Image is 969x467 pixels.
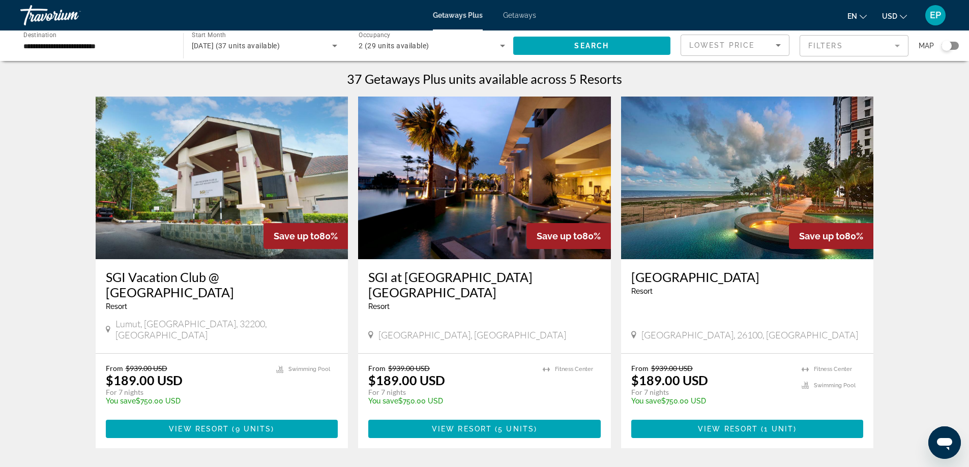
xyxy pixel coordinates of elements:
button: Filter [800,35,908,57]
p: $189.00 USD [106,372,183,388]
span: Lowest Price [689,41,754,49]
img: ii_hld1.jpg [96,97,348,259]
span: Save up to [537,231,582,241]
a: Getaways Plus [433,11,483,19]
a: SGI Vacation Club @ [GEOGRAPHIC_DATA] [106,269,338,300]
span: [DATE] (37 units available) [192,42,280,50]
span: Occupancy [359,32,391,39]
span: From [368,364,386,372]
span: You save [368,397,398,405]
img: ii_tiu1.jpg [621,97,874,259]
span: From [106,364,123,372]
button: Change currency [882,9,907,23]
span: Save up to [274,231,319,241]
p: For 7 nights [106,388,267,397]
span: Save up to [799,231,845,241]
a: [GEOGRAPHIC_DATA] [631,269,864,285]
span: $939.00 USD [126,364,167,372]
button: Change language [847,9,867,23]
p: $750.00 USD [631,397,792,405]
span: View Resort [169,425,229,433]
span: Map [919,39,934,53]
span: Swimming Pool [288,366,330,372]
span: You save [631,397,661,405]
p: $189.00 USD [631,372,708,388]
button: View Resort(5 units) [368,420,601,438]
span: EP [930,10,941,20]
span: Start Month [192,32,226,39]
span: 1 unit [764,425,794,433]
span: Fitness Center [555,366,593,372]
span: 5 units [498,425,534,433]
span: Fitness Center [814,366,852,372]
span: Resort [368,302,390,310]
div: 80% [526,223,611,249]
button: User Menu [922,5,949,26]
span: View Resort [432,425,492,433]
span: $939.00 USD [388,364,430,372]
span: 9 units [236,425,272,433]
a: SGI at [GEOGRAPHIC_DATA] [GEOGRAPHIC_DATA] [368,269,601,300]
span: 2 (29 units available) [359,42,429,50]
mat-select: Sort by [689,39,781,51]
span: Destination [23,31,56,38]
img: ii_swg1.jpg [358,97,611,259]
span: [GEOGRAPHIC_DATA], 26100, [GEOGRAPHIC_DATA] [641,329,858,340]
span: en [847,12,857,20]
p: $750.00 USD [106,397,267,405]
p: For 7 nights [368,388,533,397]
span: [GEOGRAPHIC_DATA], [GEOGRAPHIC_DATA] [378,329,566,340]
div: 80% [263,223,348,249]
span: Search [574,42,609,50]
button: View Resort(1 unit) [631,420,864,438]
button: View Resort(9 units) [106,420,338,438]
span: $939.00 USD [651,364,693,372]
span: USD [882,12,897,20]
span: You save [106,397,136,405]
span: ( ) [758,425,797,433]
span: From [631,364,649,372]
span: View Resort [698,425,758,433]
span: Lumut, [GEOGRAPHIC_DATA], 32200, [GEOGRAPHIC_DATA] [115,318,338,340]
h1: 37 Getaways Plus units available across 5 Resorts [347,71,622,86]
span: Resort [631,287,653,295]
iframe: Button to launch messaging window [928,426,961,459]
span: ( ) [229,425,274,433]
button: Search [513,37,671,55]
a: Getaways [503,11,536,19]
a: Travorium [20,2,122,28]
span: ( ) [492,425,537,433]
div: 80% [789,223,873,249]
p: For 7 nights [631,388,792,397]
p: $750.00 USD [368,397,533,405]
span: Resort [106,302,127,310]
p: $189.00 USD [368,372,445,388]
span: Swimming Pool [814,382,856,389]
